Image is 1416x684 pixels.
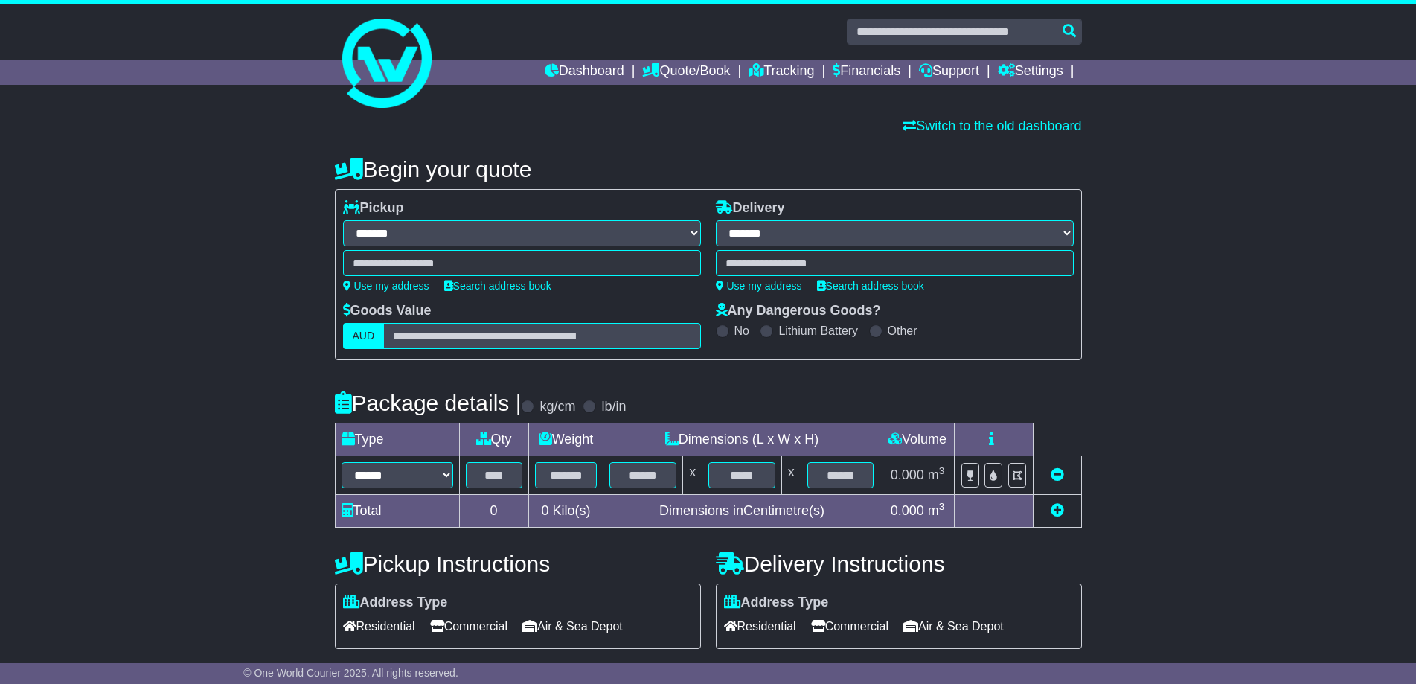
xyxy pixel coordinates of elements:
[939,465,945,476] sup: 3
[335,157,1082,182] h4: Begin your quote
[541,503,548,518] span: 0
[335,495,459,528] td: Total
[683,456,702,495] td: x
[603,423,880,456] td: Dimensions (L x W x H)
[459,423,528,456] td: Qty
[891,467,924,482] span: 0.000
[343,615,415,638] span: Residential
[528,495,603,528] td: Kilo(s)
[724,595,829,611] label: Address Type
[891,503,924,518] span: 0.000
[539,399,575,415] label: kg/cm
[928,467,945,482] span: m
[928,503,945,518] span: m
[528,423,603,456] td: Weight
[335,552,701,576] h4: Pickup Instructions
[343,595,448,611] label: Address Type
[343,280,429,292] a: Use my address
[716,552,1082,576] h4: Delivery Instructions
[459,495,528,528] td: 0
[716,200,785,217] label: Delivery
[430,615,507,638] span: Commercial
[903,615,1004,638] span: Air & Sea Depot
[642,60,730,85] a: Quote/Book
[545,60,624,85] a: Dashboard
[343,303,432,319] label: Goods Value
[716,303,881,319] label: Any Dangerous Goods?
[343,323,385,349] label: AUD
[919,60,979,85] a: Support
[1051,467,1064,482] a: Remove this item
[444,280,551,292] a: Search address book
[817,280,924,292] a: Search address book
[749,60,814,85] a: Tracking
[903,118,1081,133] a: Switch to the old dashboard
[880,423,955,456] td: Volume
[522,615,623,638] span: Air & Sea Depot
[778,324,858,338] label: Lithium Battery
[781,456,801,495] td: x
[939,501,945,512] sup: 3
[601,399,626,415] label: lb/in
[888,324,917,338] label: Other
[243,667,458,679] span: © One World Courier 2025. All rights reserved.
[603,495,880,528] td: Dimensions in Centimetre(s)
[343,200,404,217] label: Pickup
[1051,503,1064,518] a: Add new item
[716,280,802,292] a: Use my address
[335,423,459,456] td: Type
[734,324,749,338] label: No
[998,60,1063,85] a: Settings
[811,615,888,638] span: Commercial
[724,615,796,638] span: Residential
[833,60,900,85] a: Financials
[335,391,522,415] h4: Package details |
